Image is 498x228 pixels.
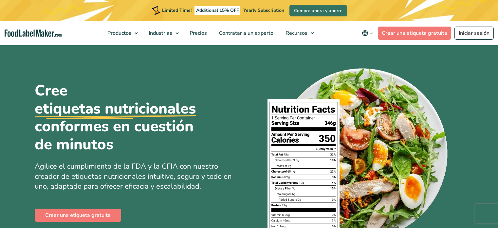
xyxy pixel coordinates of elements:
[194,6,241,15] span: Additional 15% OFF
[35,82,212,154] h1: Cree conformes en cuestión de minutos
[454,27,494,40] a: Iniciar sesión
[105,30,132,37] span: Productos
[213,21,278,45] a: Contratar a un experto
[280,21,317,45] a: Recursos
[162,7,192,13] span: Limited Time!
[243,7,284,13] span: Yearly Subscription
[147,30,173,37] span: Industrias
[378,27,451,40] a: Crear una etiqueta gratuita
[143,21,182,45] a: Industrias
[217,30,274,37] span: Contratar a un experto
[35,161,232,192] span: Agilice el cumplimiento de la FDA y la CFIA con nuestro creador de etiquetas nutricionales intuit...
[188,30,208,37] span: Precios
[35,100,196,118] u: etiquetas nutricionales
[101,21,141,45] a: Productos
[284,30,308,37] span: Recursos
[35,209,121,222] a: Crear una etiqueta gratuita
[184,21,212,45] a: Precios
[289,5,347,16] a: Compre ahora y ahorre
